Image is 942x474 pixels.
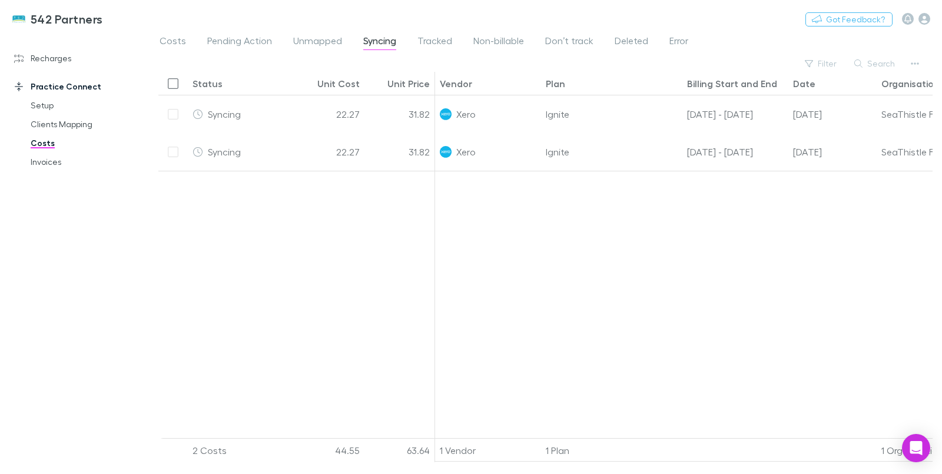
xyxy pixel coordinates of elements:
[2,49,155,68] a: Recharges
[317,78,360,90] div: Unit Cost
[799,57,844,71] button: Filter
[364,95,435,133] div: 31.82
[293,35,342,50] span: Unmapped
[294,133,364,171] div: 22.27
[881,78,940,90] div: Organisation
[902,434,930,462] div: Open Intercom Messenger
[848,57,902,71] button: Search
[19,115,155,134] a: Clients Mapping
[2,77,155,96] a: Practice Connect
[545,35,593,50] span: Don’t track
[387,78,430,90] div: Unit Price
[294,95,364,133] div: 22.27
[208,146,241,157] span: Syncing
[5,5,110,33] a: 542 Partners
[294,439,364,462] div: 44.55
[541,133,682,171] div: Ignite
[682,133,788,171] div: 02 Jun - 01 Jul 25
[188,439,294,462] div: 2 Costs
[31,12,103,26] h3: 542 Partners
[615,35,648,50] span: Deleted
[193,78,223,90] div: Status
[541,439,682,462] div: 1 Plan
[669,35,688,50] span: Error
[793,78,815,90] div: Date
[364,439,435,462] div: 63.64
[687,78,777,90] div: Billing Start and End
[682,95,788,133] div: 02 Jul - 01 Aug 25
[456,95,476,132] span: Xero
[208,108,241,120] span: Syncing
[12,12,26,26] img: 542 Partners's Logo
[788,133,877,171] div: 02 Jul 2025
[417,35,452,50] span: Tracked
[440,78,472,90] div: Vendor
[207,35,272,50] span: Pending Action
[19,96,155,115] a: Setup
[541,95,682,133] div: Ignite
[546,78,565,90] div: Plan
[19,153,155,171] a: Invoices
[788,95,877,133] div: 02 Aug 2025
[160,35,186,50] span: Costs
[435,439,541,462] div: 1 Vendor
[473,35,524,50] span: Non-billable
[363,35,396,50] span: Syncing
[440,108,452,120] img: Xero's Logo
[805,12,893,26] button: Got Feedback?
[456,133,476,170] span: Xero
[19,134,155,153] a: Costs
[364,133,435,171] div: 31.82
[440,146,452,158] img: Xero's Logo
